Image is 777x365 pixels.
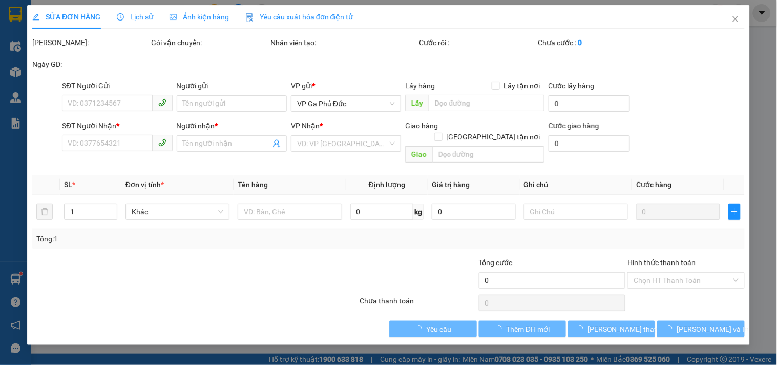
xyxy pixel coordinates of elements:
input: Cước giao hàng [549,135,631,152]
span: Cước hàng [636,180,671,189]
div: VP gửi [291,80,401,91]
div: Nhân viên tạo: [270,37,417,48]
span: Lịch sử [117,13,153,21]
span: Tổng cước [479,258,513,267]
div: Gói vận chuyển: [152,37,268,48]
button: [PERSON_NAME] và In [658,321,745,337]
label: Hình thức thanh toán [627,258,696,267]
button: Close [721,5,750,34]
th: Ghi chú [520,175,632,195]
div: Người nhận [177,120,287,131]
span: SL [64,180,72,189]
input: Dọc đường [429,95,544,111]
input: Dọc đường [433,146,544,163]
b: Công ty TNHH Trọng Hiếu Phú Thọ - Nam Cường Limousine [124,12,400,40]
span: Lấy [406,95,429,111]
span: Định lượng [369,180,405,189]
span: VP Ga Phủ Đức [297,96,395,111]
div: SĐT Người Nhận [62,120,172,131]
span: loading [576,325,587,332]
button: delete [36,204,53,220]
div: Tổng: 1 [36,233,301,245]
b: 0 [578,38,582,47]
span: plus [729,208,740,216]
input: Cước lấy hàng [549,95,631,112]
span: Lấy hàng [406,82,435,90]
span: close [731,15,740,23]
span: [GEOGRAPHIC_DATA] tận nơi [443,131,544,143]
button: [PERSON_NAME] thay đổi [568,321,655,337]
span: Ảnh kiện hàng [170,13,229,21]
button: Thêm ĐH mới [479,321,566,337]
span: Giao [406,146,433,163]
span: Đơn vị tính [125,180,164,189]
div: Ngày GD: [32,58,149,70]
span: loading [415,325,426,332]
span: Khác [132,204,223,219]
span: phone [158,98,166,107]
div: [PERSON_NAME]: [32,37,149,48]
li: Số nhà [STREET_ADDRESS][PERSON_NAME] [96,43,428,56]
span: Lấy tận nơi [500,80,544,91]
input: VD: Bàn, Ghế [238,204,342,220]
span: phone [158,138,166,147]
span: user-add [272,139,281,148]
div: SĐT Người Gửi [62,80,172,91]
span: Giá trị hàng [432,180,470,189]
span: SỬA ĐƠN HÀNG [32,13,100,21]
span: [PERSON_NAME] thay đổi [587,323,669,335]
button: plus [728,204,741,220]
span: loading [495,325,506,332]
input: Ghi Chú [524,204,628,220]
label: Cước giao hàng [549,121,599,130]
div: Người gửi [177,80,287,91]
span: clock-circle [117,13,124,21]
div: Chưa thanh toán [359,295,477,313]
label: Cước lấy hàng [549,82,595,90]
div: Cước rồi : [419,37,536,48]
span: [PERSON_NAME] và In [677,323,749,335]
span: kg [413,204,424,220]
span: VP Nhận [291,121,320,130]
span: Tên hàng [238,180,268,189]
span: edit [32,13,39,21]
span: Giao hàng [406,121,438,130]
span: Yêu cầu [426,323,451,335]
span: Yêu cầu xuất hóa đơn điện tử [245,13,353,21]
span: loading [666,325,677,332]
span: picture [170,13,177,21]
button: Yêu cầu [390,321,477,337]
li: Hotline: 1900400028 [96,56,428,69]
span: Thêm ĐH mới [506,323,550,335]
input: 0 [636,204,720,220]
img: icon [245,13,254,22]
div: Chưa cước : [538,37,655,48]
